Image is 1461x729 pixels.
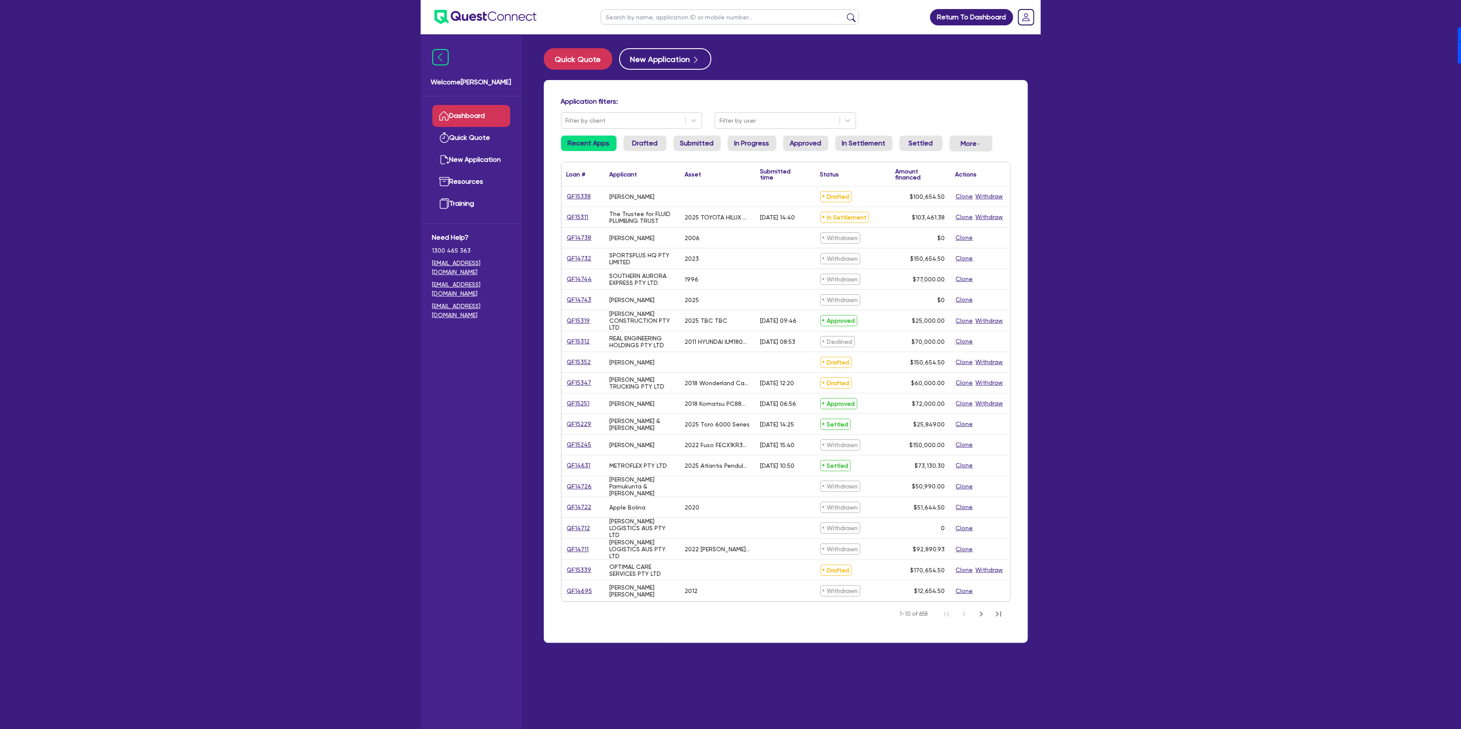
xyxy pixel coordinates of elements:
[432,259,510,277] a: [EMAIL_ADDRESS][DOMAIN_NAME]
[820,398,857,409] span: Approved
[685,462,750,469] div: 2025 Atlantis Pendulum Squat (P/L)
[567,212,589,222] a: QF15311
[610,442,655,448] div: [PERSON_NAME]
[685,276,699,283] div: 1996
[938,235,945,241] span: $0
[820,294,860,306] span: Withdrawn
[955,482,974,491] button: Clone
[610,310,675,331] div: [PERSON_NAME] CONSTRUCTION PTY LTD
[912,338,945,345] span: $70,000.00
[820,232,860,244] span: Withdrawn
[431,77,512,87] span: Welcome [PERSON_NAME]
[955,233,974,243] button: Clone
[685,587,698,594] div: 2012
[820,336,855,347] span: Declined
[955,253,974,263] button: Clone
[938,297,945,303] span: $0
[820,419,851,430] span: Settled
[911,255,945,262] span: $150,654.50
[820,460,851,471] span: Settled
[955,378,974,388] button: Clone
[915,462,945,469] span: $73,130.30
[955,502,974,512] button: Clone
[567,337,590,346] a: QF15312
[820,212,869,223] span: In Settlement
[685,546,750,553] div: 2022 [PERSON_NAME] TAUTLINER B DROP DECK MEZZ TRIAXLE
[938,605,955,623] button: First Page
[610,504,646,511] div: Apple Bolina
[610,193,655,200] div: [PERSON_NAME]
[567,295,592,305] a: QF14743
[760,317,797,324] div: [DATE] 09:46
[955,586,974,596] button: Clone
[685,338,750,345] div: 2011 HYUNDAI ILM1800TT SYCNC LATHE
[955,523,974,533] button: Clone
[544,48,612,70] button: Quick Quote
[439,154,450,165] img: new-application
[567,357,592,367] a: QF15352
[820,315,857,326] span: Approved
[685,400,750,407] div: 2018 Komatsu PC88MR
[975,192,1004,201] button: Withdraw
[685,317,728,324] div: 2025 TBC TBC
[955,192,974,201] button: Clone
[610,539,675,559] div: [PERSON_NAME] LOGISTICS AUS PTY LTD
[975,378,1004,388] button: Withdraw
[610,359,655,366] div: [PERSON_NAME]
[955,337,974,346] button: Clone
[567,482,592,491] a: QF14726
[760,400,797,407] div: [DATE] 06:56
[760,462,795,469] div: [DATE] 10:50
[567,378,592,388] a: QF15347
[610,417,675,431] div: [PERSON_NAME] & [PERSON_NAME]
[820,522,860,534] span: Withdrawn
[567,440,592,450] a: QF15245
[975,398,1004,408] button: Withdraw
[783,136,828,151] a: Approved
[820,171,839,177] div: Status
[728,136,776,151] a: In Progress
[914,504,945,511] span: $51,644.50
[910,442,945,448] span: $150,000.00
[820,377,852,389] span: Drafted
[685,442,750,448] div: 2022 Fuso FECX1KR3SFBD
[955,398,974,408] button: Clone
[610,518,675,538] div: [PERSON_NAME] LOGISTICS AUS PTY LTD
[975,357,1004,367] button: Withdraw
[567,565,592,575] a: QF15339
[610,400,655,407] div: [PERSON_NAME]
[610,235,655,241] div: [PERSON_NAME]
[973,605,990,623] button: Next Page
[820,439,860,451] span: Withdrawn
[685,380,750,386] div: 2018 Wonderland Caravan
[912,483,945,490] span: $50,990.00
[760,168,802,180] div: Submitted time
[610,476,675,497] div: [PERSON_NAME] Pamukunta & [PERSON_NAME]
[760,380,794,386] div: [DATE] 12:20
[619,48,711,70] button: New Application
[561,97,1011,105] h4: Application filters:
[561,136,617,151] a: Recent Apps
[567,460,591,470] a: QF14631
[439,176,450,187] img: resources
[820,274,860,285] span: Withdrawn
[955,605,973,623] button: Previous Page
[434,10,537,24] img: quest-connect-logo-blue
[610,252,675,266] div: SPORTSPLUS HQ PTY LIMITED
[567,316,591,326] a: QF15319
[567,586,593,596] a: QF14695
[432,280,510,298] a: [EMAIL_ADDRESS][DOMAIN_NAME]
[820,585,860,596] span: Withdrawn
[900,610,928,618] span: 1-10 of 658
[914,421,945,428] span: $25,849.00
[930,9,1013,25] a: Return To Dashboard
[567,192,592,201] a: QF15338
[955,440,974,450] button: Clone
[955,316,974,326] button: Clone
[439,198,450,209] img: training
[610,376,675,390] div: [PERSON_NAME] TRUCKING PTY LTD
[610,335,675,349] div: REAL ENGINEERING HOLDINGS PTY LTD
[913,276,945,283] span: $77,000.00
[685,235,700,241] div: 2006
[610,297,655,303] div: [PERSON_NAME]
